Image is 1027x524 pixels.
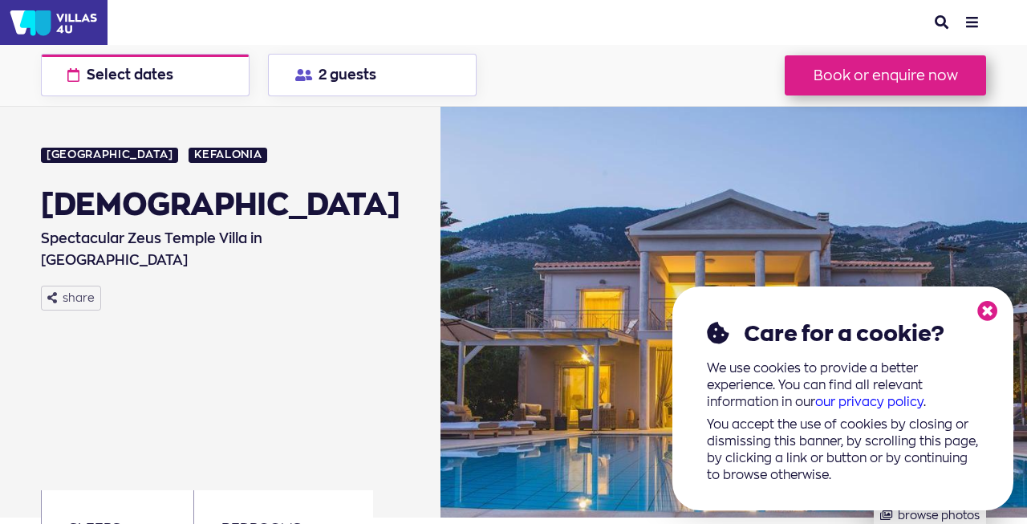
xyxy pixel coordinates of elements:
[41,54,250,96] button: Select dates
[41,286,100,311] button: share
[41,225,400,272] h1: Spectacular Zeus Temple Villa in [GEOGRAPHIC_DATA]
[707,360,980,411] p: We use cookies to provide a better experience. You can find all relevant information in our .
[815,394,923,409] a: our privacy policy
[41,148,178,163] a: [GEOGRAPHIC_DATA]
[268,54,477,96] button: 2 guests
[41,187,400,221] div: [DEMOGRAPHIC_DATA]
[707,320,980,347] h2: Care for a cookie?
[785,55,986,95] button: Book or enquire now
[707,416,980,484] p: You accept the use of cookies by closing or dismissing this banner, by scrolling this page, by cl...
[87,68,173,82] span: Select dates
[189,148,267,163] a: Kefalonia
